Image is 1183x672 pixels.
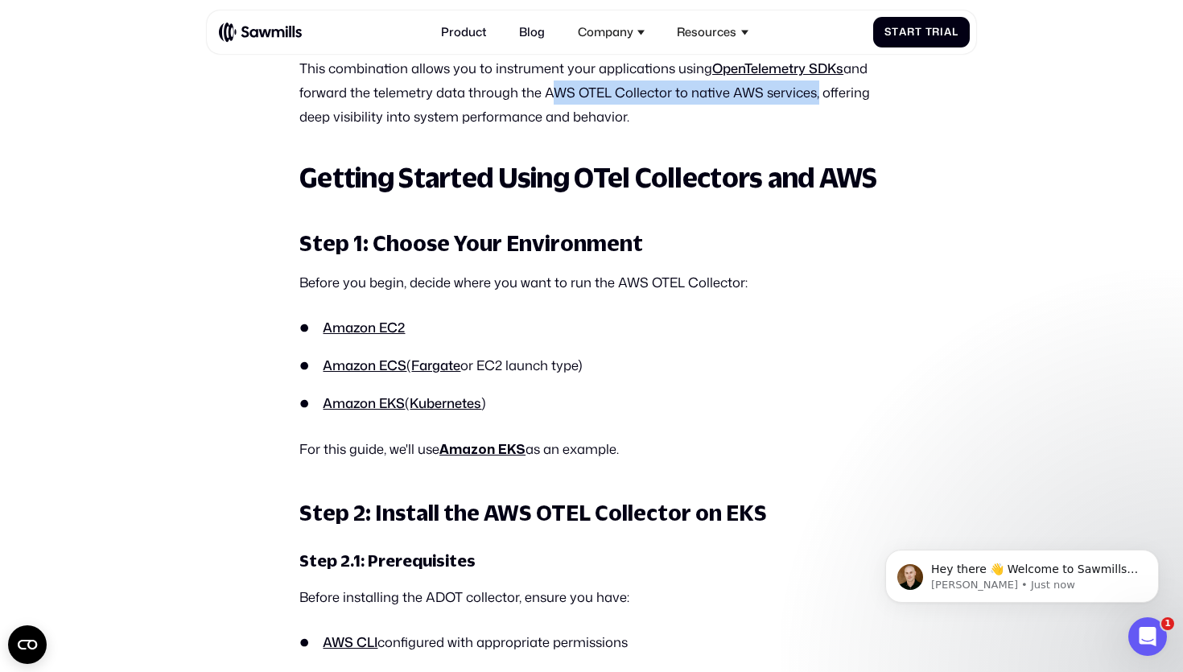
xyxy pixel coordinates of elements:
span: t [915,26,922,38]
span: r [932,26,940,38]
iframe: Intercom live chat [1128,617,1167,656]
div: Resources [677,25,736,39]
h3: Step 1: Choose Your Environment [299,229,884,257]
p: Message from Winston, sent Just now [70,62,278,76]
div: Company [578,25,633,39]
a: Blog [510,16,554,48]
p: Before you begin, decide where you want to run the AWS OTEL Collector: [299,270,884,295]
a: Amazon ECS [323,356,406,374]
li: ( or EC2 launch type) [299,356,884,376]
span: r [907,26,915,38]
li: configured with appropriate permissions [299,633,884,653]
div: Resources [668,16,756,48]
a: StartTrial [873,17,971,47]
span: S [884,26,892,38]
span: a [944,26,952,38]
strong: Amazon EKS [439,443,526,456]
p: This combination allows you to instrument your applications using and forward the telemetry data ... [299,56,884,128]
a: Amazon EKS [439,439,526,458]
h3: Step 2: Install the AWS OTEL Collector on EKS [299,498,884,526]
p: For this guide, we'll use as an example. [299,437,884,463]
h2: Getting Started Using OTel Collectors and AWS [299,163,884,193]
h4: Step 2.1: Prerequisites [299,550,884,571]
a: OpenTelemetry SDKs [712,59,843,77]
button: Open CMP widget [8,625,47,664]
a: AWS CLI [323,633,377,651]
a: Kubernetes [410,394,481,412]
a: Fargate [411,356,460,374]
li: ( ) [299,394,884,414]
span: T [925,26,933,38]
a: Amazon EC2 [323,318,405,336]
a: Product [432,16,496,48]
iframe: Intercom notifications message [861,516,1183,629]
span: Hey there 👋 Welcome to Sawmills. The smart telemetry management platform that solves cost, qualit... [70,47,277,139]
span: t [892,26,899,38]
span: l [952,26,958,38]
p: Before installing the ADOT collector, ensure you have: [299,585,884,609]
span: i [940,26,944,38]
span: 1 [1161,617,1174,630]
a: Amazon EKS [323,394,405,412]
div: Company [569,16,653,48]
span: a [899,26,907,38]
